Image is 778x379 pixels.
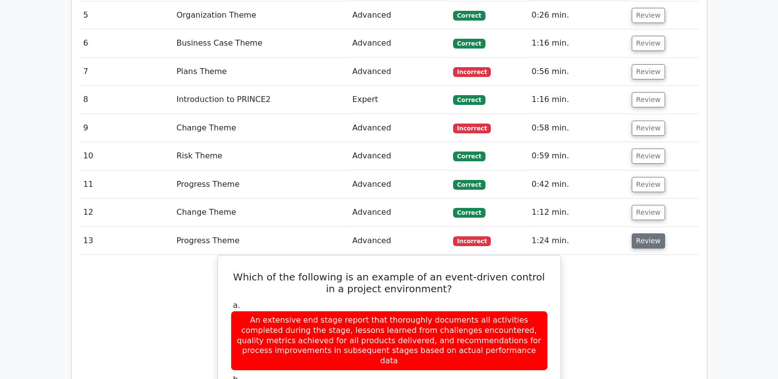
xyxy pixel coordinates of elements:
[80,58,173,86] td: 7
[231,311,548,371] div: An extensive end stage report that thoroughly documents all activities completed during the stage...
[453,208,485,218] span: Correct
[349,58,449,86] td: Advanced
[528,171,628,199] td: 0:42 min.
[453,95,485,105] span: Correct
[80,86,173,114] td: 8
[172,171,348,199] td: Progress Theme
[632,177,665,192] button: Review
[528,29,628,57] td: 1:16 min.
[230,271,549,295] h5: Which of the following is an example of an event-driven control in a project environment?
[528,58,628,86] td: 0:56 min.
[172,1,348,29] td: Organization Theme
[80,142,173,170] td: 10
[528,1,628,29] td: 0:26 min.
[528,142,628,170] td: 0:59 min.
[349,142,449,170] td: Advanced
[80,1,173,29] td: 5
[349,29,449,57] td: Advanced
[528,199,628,227] td: 1:12 min.
[453,180,485,190] span: Correct
[349,227,449,255] td: Advanced
[80,171,173,199] td: 11
[172,86,348,114] td: Introduction to PRINCE2
[172,114,348,142] td: Change Theme
[233,301,241,310] span: a.
[172,199,348,227] td: Change Theme
[172,142,348,170] td: Risk Theme
[349,171,449,199] td: Advanced
[453,67,491,77] span: Incorrect
[632,149,665,164] button: Review
[632,233,665,249] button: Review
[80,227,173,255] td: 13
[632,64,665,79] button: Review
[172,227,348,255] td: Progress Theme
[632,121,665,136] button: Review
[453,124,491,133] span: Incorrect
[172,29,348,57] td: Business Case Theme
[80,199,173,227] td: 12
[632,92,665,107] button: Review
[349,199,449,227] td: Advanced
[349,114,449,142] td: Advanced
[528,227,628,255] td: 1:24 min.
[80,114,173,142] td: 9
[632,205,665,220] button: Review
[80,29,173,57] td: 6
[349,1,449,29] td: Advanced
[528,114,628,142] td: 0:58 min.
[632,8,665,23] button: Review
[349,86,449,114] td: Expert
[172,58,348,86] td: Plans Theme
[632,36,665,51] button: Review
[528,86,628,114] td: 1:16 min.
[453,152,485,161] span: Correct
[453,11,485,21] span: Correct
[453,39,485,49] span: Correct
[453,236,491,246] span: Incorrect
